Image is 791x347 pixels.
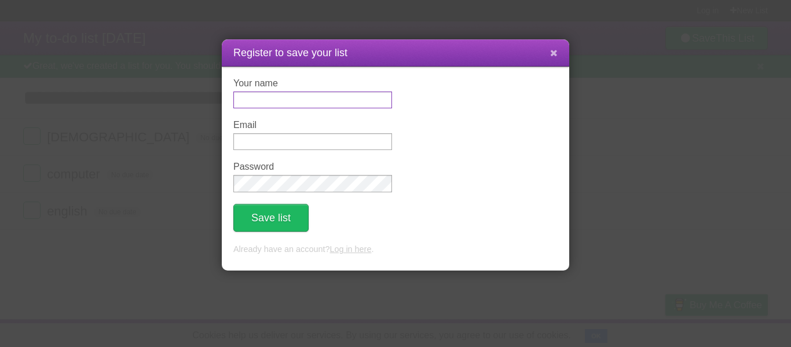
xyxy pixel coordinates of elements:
[233,243,558,256] p: Already have an account? .
[233,78,392,89] label: Your name
[233,45,558,61] h1: Register to save your list
[233,162,392,172] label: Password
[233,204,309,232] button: Save list
[233,120,392,130] label: Email
[329,244,371,254] a: Log in here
